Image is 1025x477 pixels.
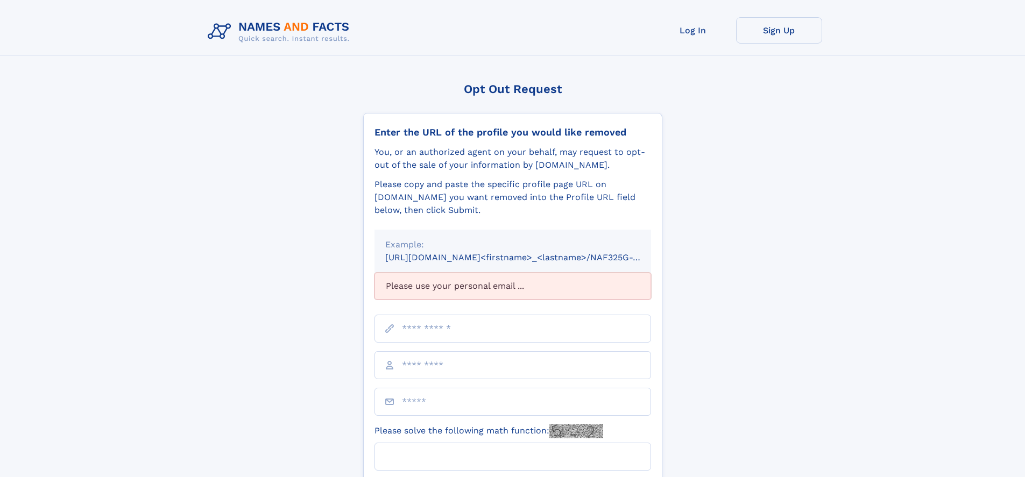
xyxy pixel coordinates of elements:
div: Opt Out Request [363,82,662,96]
div: Please copy and paste the specific profile page URL on [DOMAIN_NAME] you want removed into the Pr... [374,178,651,217]
small: [URL][DOMAIN_NAME]<firstname>_<lastname>/NAF325G-xxxxxxxx [385,252,671,262]
div: Example: [385,238,640,251]
img: Logo Names and Facts [203,17,358,46]
label: Please solve the following math function: [374,424,603,438]
div: Enter the URL of the profile you would like removed [374,126,651,138]
a: Sign Up [736,17,822,44]
div: Please use your personal email ... [374,273,651,300]
a: Log In [650,17,736,44]
div: You, or an authorized agent on your behalf, may request to opt-out of the sale of your informatio... [374,146,651,172]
